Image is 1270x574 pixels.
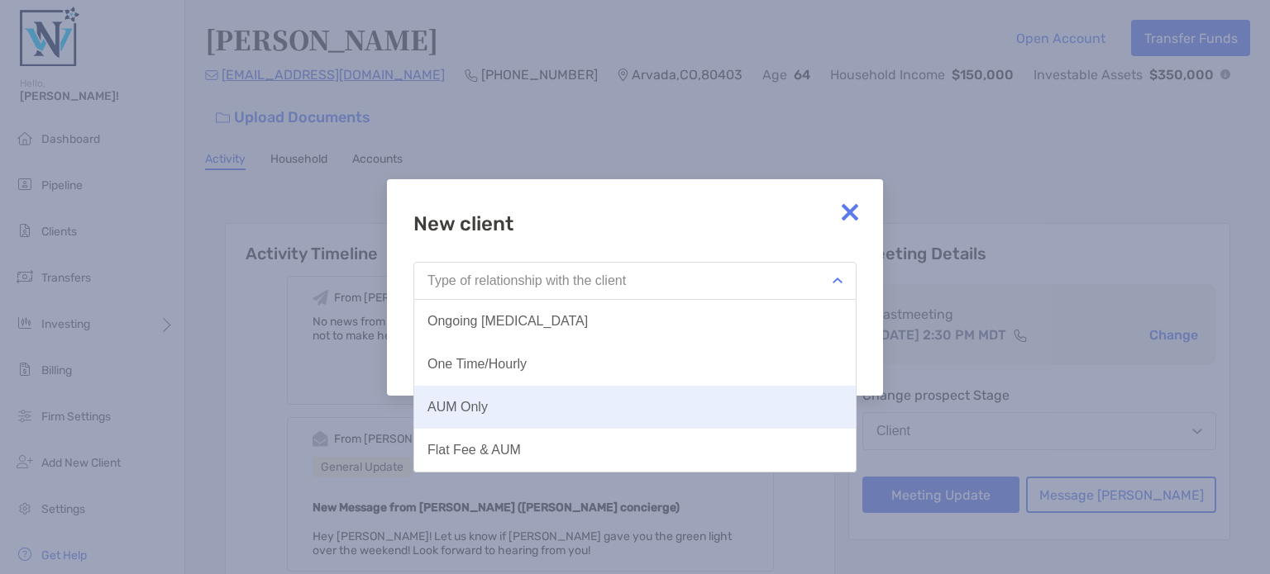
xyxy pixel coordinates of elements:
div: Ongoing [MEDICAL_DATA] [427,314,588,329]
div: One Time/Hourly [427,357,527,372]
img: Open dropdown arrow [833,278,843,283]
button: Flat Fee & AUM [414,429,856,472]
div: Type of relationship with the client [427,273,626,288]
div: Flat Fee & AUM [427,443,521,458]
button: One Time/Hourly [414,343,856,386]
button: Type of relationship with the client [413,262,857,300]
h6: New client [413,212,513,235]
img: close modal icon [833,196,867,229]
div: AUM Only [427,400,488,415]
button: AUM Only [414,386,856,429]
button: Ongoing [MEDICAL_DATA] [414,300,856,343]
